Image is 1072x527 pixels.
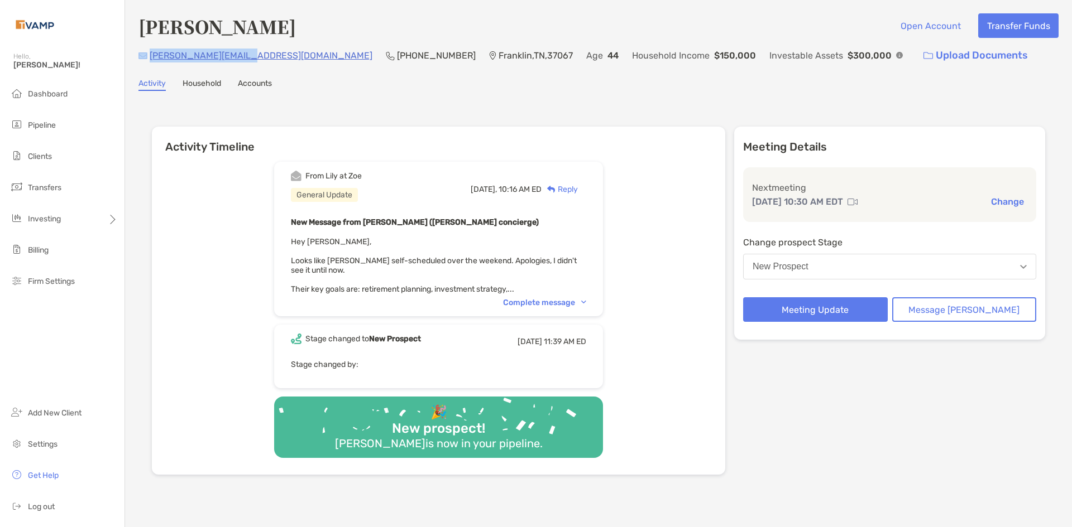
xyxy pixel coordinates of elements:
img: firm-settings icon [10,274,23,287]
b: New Prospect [369,334,421,344]
button: Meeting Update [743,297,888,322]
span: Investing [28,214,61,224]
span: [DATE] [518,337,542,346]
img: Event icon [291,333,301,344]
p: Next meeting [752,181,1027,195]
img: Zoe Logo [13,4,56,45]
img: add_new_client icon [10,405,23,419]
div: 🎉 [426,404,452,420]
div: General Update [291,188,358,202]
span: [PERSON_NAME]! [13,60,118,70]
img: communication type [848,197,858,206]
button: Message [PERSON_NAME] [892,297,1037,322]
img: Phone Icon [386,51,395,60]
img: billing icon [10,243,23,256]
img: logout icon [10,499,23,513]
span: Log out [28,502,55,511]
p: [PERSON_NAME][EMAIL_ADDRESS][DOMAIN_NAME] [150,49,372,62]
span: Transfers [28,183,61,192]
img: Open dropdown arrow [1020,265,1027,269]
img: pipeline icon [10,118,23,131]
span: Pipeline [28,120,56,130]
span: Dashboard [28,89,68,99]
img: transfers icon [10,180,23,194]
p: Change prospect Stage [743,235,1036,249]
a: Activity [138,79,166,91]
span: Get Help [28,471,59,480]
img: Location Icon [489,51,496,60]
p: Franklin , TN , 37067 [499,49,573,62]
h4: [PERSON_NAME] [138,13,296,39]
div: Stage changed to [305,334,421,344]
span: Add New Client [28,408,82,418]
p: Investable Assets [769,49,843,62]
button: New Prospect [743,254,1036,279]
p: Household Income [632,49,710,62]
img: dashboard icon [10,86,23,100]
p: 44 [607,49,619,62]
img: Info Icon [896,52,903,59]
img: Chevron icon [581,301,586,304]
div: New Prospect [753,262,808,272]
span: Hey [PERSON_NAME], Looks like [PERSON_NAME] self-scheduled over the weekend. Apologies, I didn't ... [291,237,577,294]
div: [PERSON_NAME] is now in your pipeline. [331,437,547,450]
span: Firm Settings [28,277,75,286]
p: [DATE] 10:30 AM EDT [752,195,843,209]
button: Change [988,196,1027,207]
p: Stage changed by: [291,357,586,371]
img: settings icon [10,437,23,450]
img: clients icon [10,149,23,162]
img: button icon [923,52,933,60]
div: From Lily at Zoe [305,171,362,181]
span: Settings [28,439,58,449]
img: Event icon [291,171,301,181]
img: investing icon [10,211,23,225]
img: get-help icon [10,468,23,481]
p: $300,000 [848,49,892,62]
img: Confetti [274,397,603,448]
p: $150,000 [714,49,756,62]
a: Accounts [238,79,272,91]
div: Reply [542,183,578,195]
p: Meeting Details [743,140,1036,154]
span: Clients [28,152,52,161]
div: New prospect! [387,420,490,437]
button: Open Account [892,13,969,38]
span: Billing [28,245,49,255]
span: 11:39 AM ED [544,337,586,346]
a: Upload Documents [916,43,1035,67]
p: [PHONE_NUMBER] [397,49,476,62]
a: Household [183,79,221,91]
div: Complete message [503,298,586,307]
span: 10:16 AM ED [499,185,542,194]
img: Reply icon [547,186,556,193]
span: [DATE], [471,185,497,194]
b: New Message from [PERSON_NAME] ([PERSON_NAME] concierge) [291,217,539,227]
button: Transfer Funds [978,13,1059,38]
h6: Activity Timeline [152,127,725,153]
img: Email Icon [138,52,147,59]
p: Age [586,49,603,62]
